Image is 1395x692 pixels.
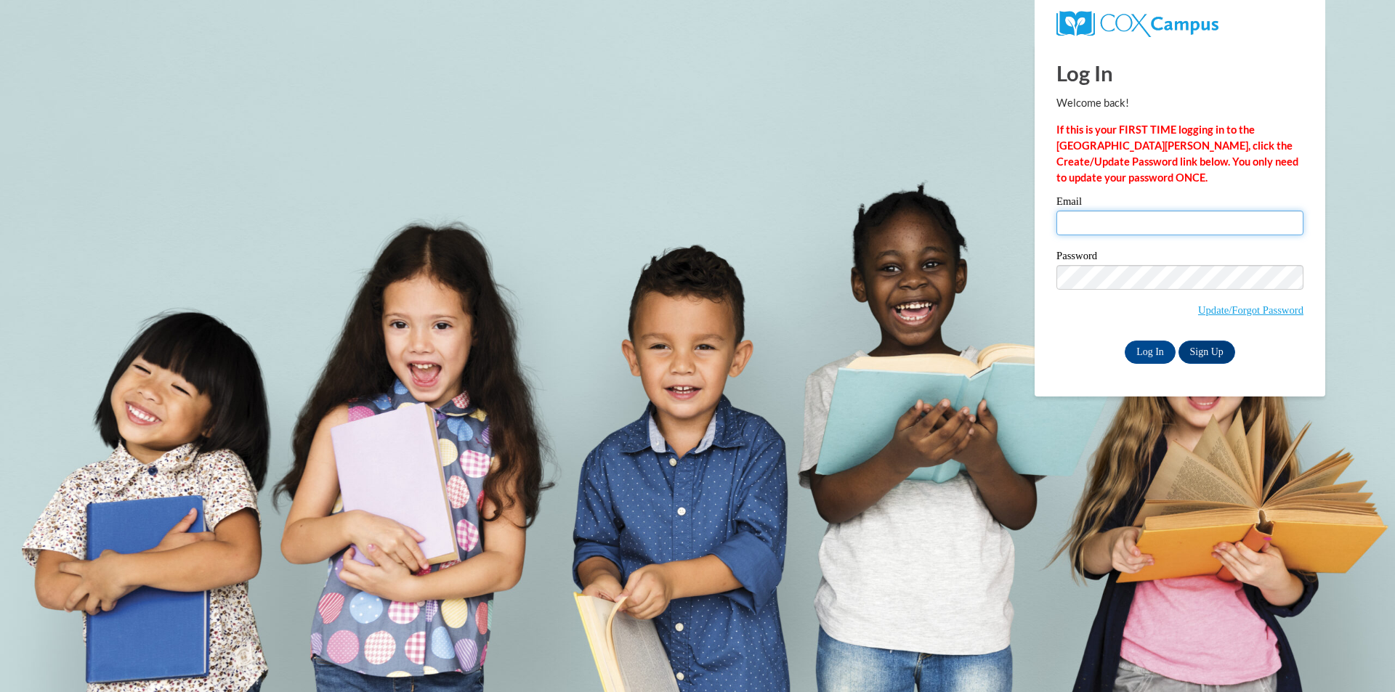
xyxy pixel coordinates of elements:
a: COX Campus [1056,17,1218,29]
strong: If this is your FIRST TIME logging in to the [GEOGRAPHIC_DATA][PERSON_NAME], click the Create/Upd... [1056,123,1298,184]
a: Sign Up [1178,341,1235,364]
label: Password [1056,251,1303,265]
input: Log In [1125,341,1176,364]
label: Email [1056,196,1303,211]
a: Update/Forgot Password [1198,304,1303,316]
img: COX Campus [1056,11,1218,37]
h1: Log In [1056,58,1303,88]
p: Welcome back! [1056,95,1303,111]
